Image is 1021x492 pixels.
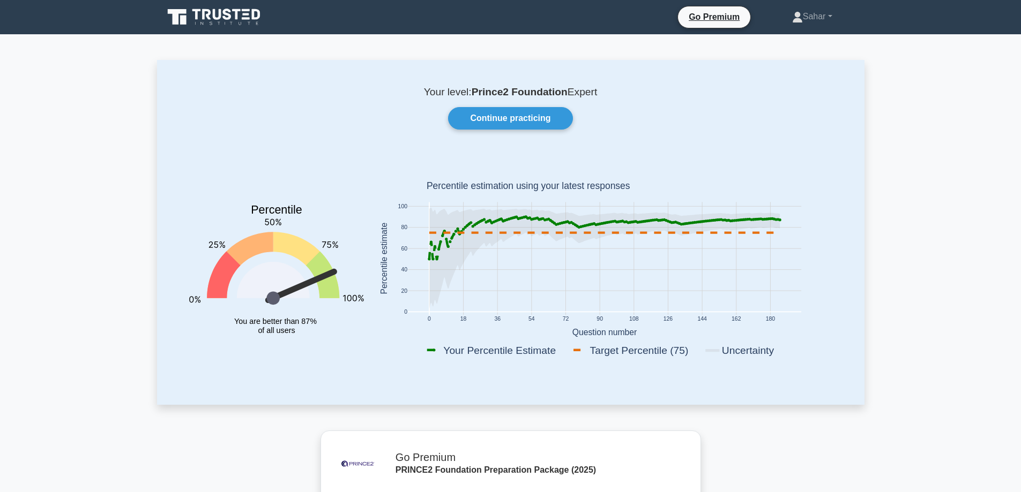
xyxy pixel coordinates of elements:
[183,86,839,99] p: Your level: Expert
[732,316,741,322] text: 162
[401,246,407,252] text: 60
[572,328,637,337] text: Question number
[234,317,317,326] tspan: You are better than 87%
[697,316,707,322] text: 144
[379,223,388,294] text: Percentile estimate
[398,203,407,209] text: 100
[472,86,568,97] b: Prince2 Foundation
[426,181,630,192] text: Percentile estimation using your latest responses
[251,204,302,217] text: Percentile
[629,316,639,322] text: 108
[258,326,295,335] tspan: of all users
[401,225,407,231] text: 80
[597,316,603,322] text: 90
[404,309,407,315] text: 0
[562,316,569,322] text: 72
[460,316,466,322] text: 18
[682,10,746,24] a: Go Premium
[401,267,407,273] text: 40
[766,6,858,27] a: Sahar
[765,316,775,322] text: 180
[663,316,673,322] text: 126
[427,316,430,322] text: 0
[494,316,501,322] text: 36
[401,288,407,294] text: 20
[528,316,535,322] text: 54
[448,107,572,130] a: Continue practicing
